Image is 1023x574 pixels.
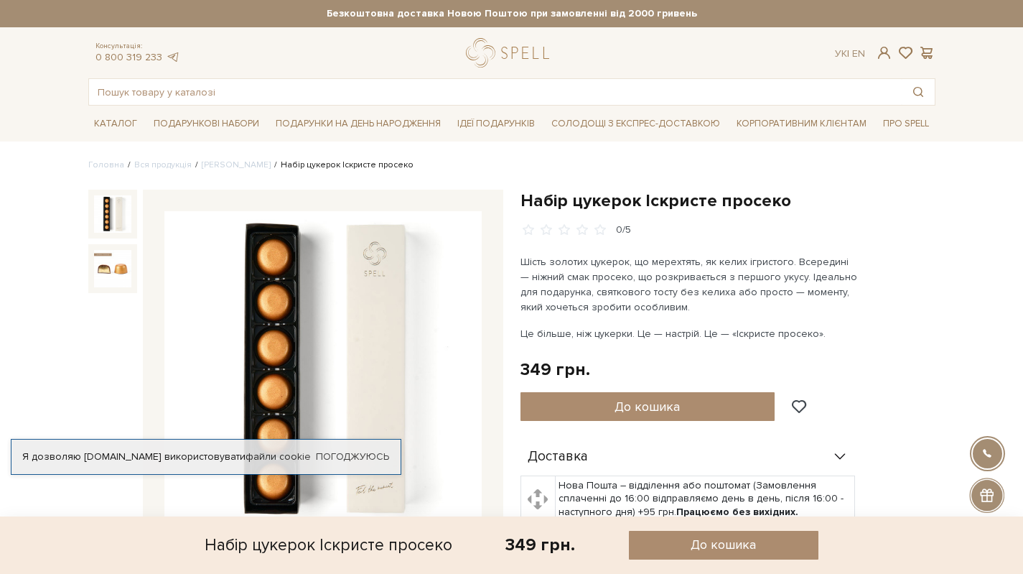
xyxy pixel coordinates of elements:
[615,399,680,415] span: До кошика
[94,195,131,233] img: Набір цукерок Іскристе просеко
[877,113,935,135] a: Про Spell
[520,254,857,315] p: Шість золотих цукерок, що мерехтять, як келих ігристого. Всередині — ніжний смак просеко, що розк...
[11,450,401,463] div: Я дозволяю [DOMAIN_NAME] використовувати
[629,531,818,560] button: До кошика
[88,159,124,170] a: Головна
[88,7,935,20] strong: Безкоштовна доставка Новою Поштою при замовленні від 2000 гривень
[316,450,389,463] a: Погоджуюсь
[546,111,726,136] a: Солодощі з експрес-доставкою
[466,38,556,68] a: logo
[520,358,590,381] div: 349 грн.
[270,113,447,135] a: Подарунки на День народження
[676,506,798,518] b: Працюємо без вихідних.
[555,476,854,522] td: Нова Пошта – відділення або поштомат (Замовлення сплаченні до 16:00 відправляємо день в день, піс...
[166,51,180,63] a: telegram
[271,159,414,172] li: Набір цукерок Іскристе просеко
[94,250,131,287] img: Набір цукерок Іскристе просеко
[505,534,575,556] div: 349 грн.
[246,450,311,463] a: файли cookie
[847,47,849,60] span: |
[691,537,756,553] span: До кошика
[88,113,143,135] a: Каталог
[202,159,271,170] a: [PERSON_NAME]
[520,190,935,212] h1: Набір цукерок Іскристе просеко
[528,450,588,463] span: Доставка
[731,113,872,135] a: Корпоративним клієнтам
[205,531,452,560] div: Набір цукерок Іскристе просеко
[835,47,865,60] div: Ук
[164,211,482,529] img: Набір цукерок Іскристе просеко
[95,51,162,63] a: 0 800 319 233
[520,392,775,421] button: До кошика
[902,79,935,105] button: Пошук товару у каталозі
[89,79,902,105] input: Пошук товару у каталозі
[134,159,192,170] a: Вся продукція
[95,42,180,51] span: Консультація:
[852,47,865,60] a: En
[520,326,857,341] p: Це більше, ніж цукерки. Це — настрій. Це — «Іскристе просеко».
[148,113,265,135] a: Подарункові набори
[452,113,541,135] a: Ідеї подарунків
[616,223,631,237] div: 0/5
